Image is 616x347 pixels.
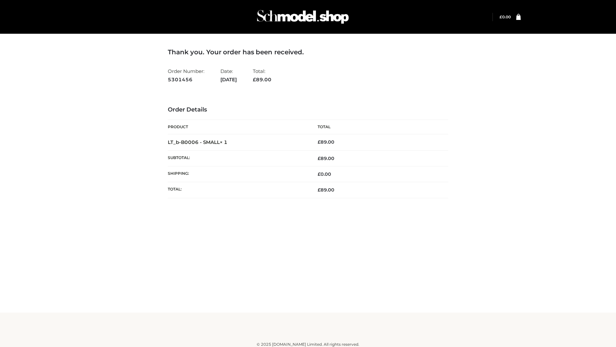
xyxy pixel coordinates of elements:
span: £ [318,139,321,145]
span: £ [318,187,321,193]
strong: 5301456 [168,76,204,84]
th: Product [168,120,308,134]
span: £ [500,14,502,19]
bdi: 0.00 [318,171,331,177]
strong: LT_b-B0006 - SMALL [168,139,227,145]
span: £ [318,156,321,161]
bdi: 0.00 [500,14,511,19]
li: Order Number: [168,66,204,85]
span: 89.00 [318,187,334,193]
span: £ [253,76,256,83]
strong: [DATE] [220,76,237,84]
h3: Thank you. Your order has been received. [168,48,448,56]
th: Total [308,120,448,134]
li: Total: [253,66,271,85]
a: £0.00 [500,14,511,19]
img: Schmodel Admin 964 [255,4,351,30]
th: Shipping: [168,166,308,182]
strong: × 1 [220,139,227,145]
li: Date: [220,66,237,85]
th: Total: [168,182,308,198]
span: 89.00 [318,156,334,161]
span: £ [318,171,321,177]
th: Subtotal: [168,150,308,166]
bdi: 89.00 [318,139,334,145]
span: 89.00 [253,76,271,83]
h3: Order Details [168,106,448,113]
